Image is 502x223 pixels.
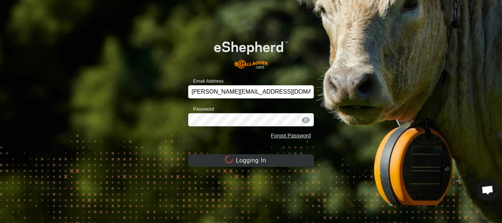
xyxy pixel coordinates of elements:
[188,85,314,98] input: Email Address
[271,133,311,139] a: Forgot Password
[188,105,214,113] label: Password
[201,31,301,73] img: E-shepherd Logo
[188,78,223,85] label: Email Address
[477,179,499,201] div: Open chat
[188,154,314,167] button: Logging In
